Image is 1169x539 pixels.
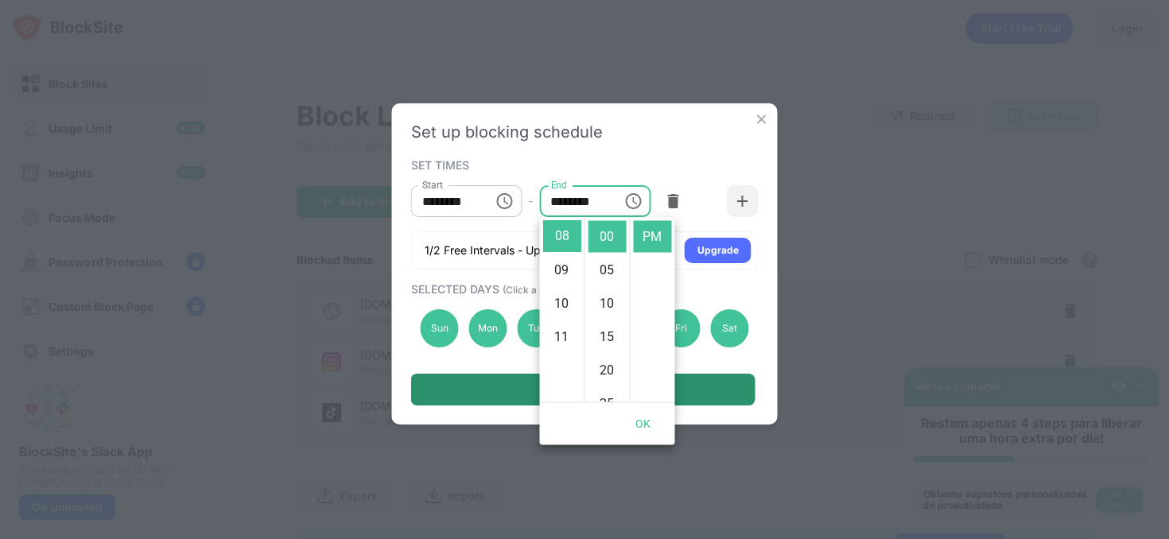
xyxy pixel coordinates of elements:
label: Start [422,178,443,192]
li: 11 hours [543,321,581,353]
li: 15 minutes [588,321,627,353]
li: 25 minutes [588,388,627,420]
li: 10 minutes [588,288,627,320]
button: Choose time, selected time is 7:00 PM [488,185,520,217]
div: Tue [517,309,555,347]
div: SET TIMES [411,158,755,171]
li: 8 hours [543,221,581,253]
div: - [528,192,533,210]
li: 0 minutes [588,221,627,253]
button: OK [618,409,669,439]
div: Fri [662,309,701,347]
ul: Select minutes [584,218,630,402]
div: Set up blocking schedule [411,122,759,142]
li: PM [634,221,672,253]
div: Upgrade [697,242,739,258]
div: SELECTED DAYS [411,282,755,296]
li: 10 hours [543,288,581,320]
div: Mon [468,309,507,347]
img: x-button.svg [754,111,770,127]
ul: Select hours [540,218,584,402]
span: (Click a day to deactivate) [503,284,620,296]
li: 9 hours [543,254,581,286]
li: 20 minutes [588,355,627,386]
ul: Select meridiem [630,218,675,402]
div: Sun [421,309,459,347]
label: End [550,178,567,192]
button: Choose time, selected time is 8:00 PM [617,185,649,217]
div: 1/2 Free Intervals - Upgrade for 5 intervals [425,242,646,258]
li: 5 minutes [588,254,627,286]
div: Sat [710,309,748,347]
